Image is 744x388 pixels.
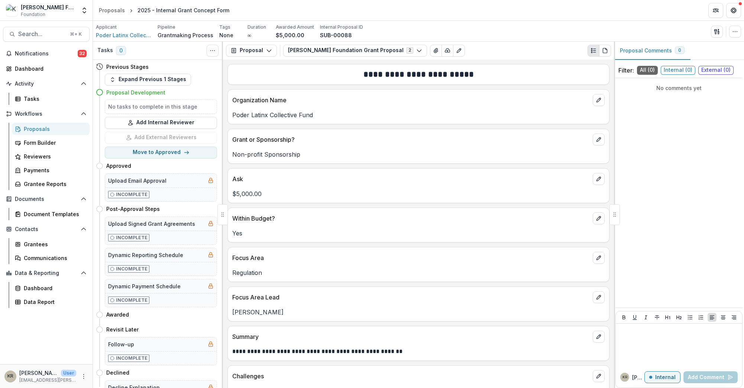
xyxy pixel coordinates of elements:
button: Heading 1 [663,313,672,322]
p: Summary [232,332,590,341]
h4: Proposal Development [106,89,165,96]
a: Reviewers [12,150,90,163]
span: Internal ( 0 ) [661,66,695,75]
p: Incomplete [116,355,148,362]
button: Align Right [730,313,738,322]
button: edit [593,134,605,145]
button: Bullet List [686,313,695,322]
div: Dashboard [24,284,84,292]
button: Open Workflows [3,108,90,120]
a: Tasks [12,93,90,105]
span: Notifications [15,51,78,57]
button: Align Center [719,313,728,322]
h5: Follow-up [108,340,134,348]
p: SUB-00088 [320,31,352,39]
button: Add External Reviewers [105,132,217,144]
button: Proposal [226,45,277,57]
h5: Dynamic Payment Schedule [108,282,181,290]
button: View Attached Files [430,45,442,57]
a: Proposals [96,5,128,16]
p: Incomplete [116,266,148,272]
span: Data & Reporting [15,270,78,276]
span: Foundation [21,11,45,18]
button: Plaintext view [588,45,599,57]
button: Partners [708,3,723,18]
p: Challenges [232,372,590,381]
button: Move to Approved [105,147,217,158]
p: [EMAIL_ADDRESS][PERSON_NAME][DOMAIN_NAME] [19,377,76,384]
p: Awarded Amount [276,24,314,31]
img: Kapor Foundation [6,4,18,16]
a: Document Templates [12,208,90,220]
p: Non-profit Sponsorship [232,150,605,159]
button: Ordered List [696,313,705,322]
button: Open Activity [3,78,90,90]
button: Align Left [708,313,716,322]
p: $5,000.00 [232,189,605,198]
button: edit [593,331,605,343]
h5: Dynamic Reporting Schedule [108,251,183,259]
button: Add Internal Reviewer [105,117,217,129]
p: Pipeline [158,24,175,31]
button: Internal [644,371,680,383]
div: Kathia Ramos [622,375,627,379]
h4: Approved [106,162,131,170]
button: Italicize [641,313,650,322]
div: Grantees [24,240,84,248]
div: Proposals [99,6,125,14]
p: Applicant [96,24,117,31]
p: No comments yet [618,84,740,92]
button: Strike [653,313,661,322]
p: Ask [232,174,590,183]
div: Document Templates [24,210,84,218]
button: Edit as form [453,45,465,57]
span: 32 [78,50,87,57]
p: User [61,370,76,376]
span: All ( 0 ) [637,66,658,75]
button: Search... [3,27,90,42]
p: Focus Area [232,253,590,262]
p: ∞ [248,31,251,39]
div: Kathia Ramos [7,374,13,379]
a: Form Builder [12,137,90,149]
button: Open Contacts [3,223,90,235]
button: Add Comment [683,371,738,383]
button: Proposal Comments [614,42,690,60]
a: Dashboard [3,62,90,75]
p: Incomplete [116,297,148,304]
a: Proposals [12,123,90,135]
p: Incomplete [116,234,148,241]
p: Incomplete [116,191,148,198]
button: Underline [630,313,639,322]
div: ⌘ + K [68,30,83,38]
span: Contacts [15,226,78,233]
button: Get Help [726,3,741,18]
div: Communications [24,254,84,262]
p: [PERSON_NAME] [19,369,58,377]
span: 0 [116,46,126,55]
button: edit [593,370,605,382]
button: Toggle View Cancelled Tasks [207,45,219,57]
h4: Post-Approval Steps [106,205,160,213]
a: Poder Latinx Collective Fund [96,31,152,39]
p: Within Budget? [232,214,590,223]
div: Form Builder [24,139,84,147]
button: Open Data & Reporting [3,267,90,279]
button: Heading 2 [675,313,683,322]
div: Proposals [24,125,84,133]
button: edit [593,291,605,303]
h4: Previous Stages [106,63,149,71]
button: Expand Previous 1 Stages [105,74,191,86]
p: [PERSON_NAME] [232,308,605,317]
span: Search... [18,31,65,38]
a: Data Report [12,296,90,308]
a: Payments [12,164,90,176]
button: edit [593,173,605,185]
a: Dashboard [12,282,90,294]
div: Reviewers [24,153,84,160]
a: Grantee Reports [12,178,90,190]
p: Organization Name [232,96,590,105]
h5: No tasks to complete in this stage [108,103,214,110]
p: Tags [219,24,230,31]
